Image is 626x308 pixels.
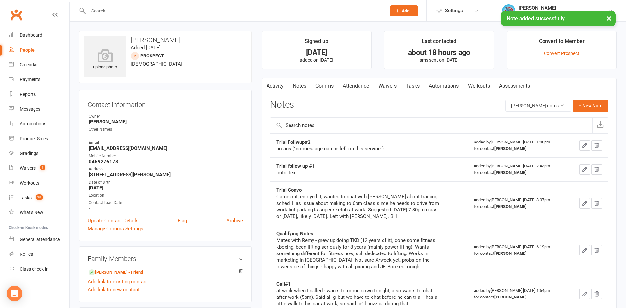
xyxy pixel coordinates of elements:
strong: [PERSON_NAME] [494,251,527,256]
snap: prospect [140,53,164,58]
div: Open Intercom Messenger [7,286,22,301]
div: Contact Load Date [89,200,243,206]
div: Convert to Member [539,37,585,49]
div: Calendar [20,62,38,67]
div: Mobile Number [89,153,243,159]
button: × [603,11,615,25]
div: Workouts [20,180,39,186]
div: lmtc. text [276,169,441,176]
strong: [STREET_ADDRESS][PERSON_NAME] [89,172,243,178]
a: Notes [288,78,311,94]
a: Messages [9,102,69,117]
strong: Call#1 [276,281,291,287]
div: added by [PERSON_NAME] [DATE] 1:54pm [474,287,563,300]
div: Signed up [305,37,328,49]
a: Payments [9,72,69,87]
div: for contact [474,250,563,257]
h3: Family Members [88,255,243,262]
a: Add link to new contact [88,286,140,294]
strong: Trial follow up #1 [276,163,315,169]
div: Came out, enjoyed it, wanted to chat with [PERSON_NAME] about training sched. Has issue about mak... [276,193,441,220]
h3: Contact information [88,99,243,108]
a: Activity [262,78,288,94]
a: Reports [9,87,69,102]
strong: Qualifying Notes [276,231,313,237]
a: Attendance [338,78,374,94]
strong: - [89,132,243,138]
div: Date of Birth [89,179,243,186]
p: sms sent on [DATE] [390,57,488,63]
a: Roll call [9,247,69,262]
input: Search... [86,6,382,15]
span: Add [402,8,410,13]
strong: [PERSON_NAME] [494,146,527,151]
strong: [EMAIL_ADDRESS][DOMAIN_NAME] [89,145,243,151]
a: Add link to existing contact [88,278,148,286]
div: upload photo [84,49,126,71]
div: Other Names [89,126,243,133]
a: Convert Prospect [544,51,579,56]
a: What's New [9,205,69,220]
div: Gradings [20,151,38,156]
div: Note added successfully [501,11,616,26]
div: Location [89,192,243,199]
strong: - [89,206,243,211]
a: [PERSON_NAME] - Friend [89,269,143,276]
span: 28 [36,194,43,200]
a: Automations [9,117,69,131]
a: Class kiosk mode [9,262,69,276]
strong: [PERSON_NAME] [89,119,243,125]
a: Flag [178,217,187,225]
div: Roll call [20,252,35,257]
div: Email [89,140,243,146]
strong: [PERSON_NAME] [494,204,527,209]
a: Waivers [374,78,401,94]
a: Workouts [9,176,69,190]
div: Last contacted [422,37,456,49]
div: added by [PERSON_NAME] [DATE] 8:07pm [474,197,563,210]
div: Automations [20,121,46,126]
a: Calendar [9,57,69,72]
h3: [PERSON_NAME] [84,36,246,44]
a: Archive [226,217,243,225]
div: for contact [474,145,563,152]
button: [PERSON_NAME] notes [505,100,571,112]
strong: [DATE] [89,185,243,191]
div: Class check-in [20,266,49,272]
div: Product Sales [20,136,48,141]
div: for contact [474,169,563,176]
a: Clubworx [8,7,24,23]
a: Assessments [495,78,535,94]
a: General attendance kiosk mode [9,232,69,247]
div: Dashboard [20,33,42,38]
a: Product Sales [9,131,69,146]
span: 1 [40,165,45,170]
strong: 0459276178 [89,159,243,165]
button: Add [390,5,418,16]
a: Tasks [401,78,424,94]
img: thumb_image1698714326.png [502,4,515,17]
div: [DATE] [268,49,365,56]
div: added by [PERSON_NAME] [DATE] 6:19pm [474,244,563,257]
div: for contact [474,294,563,300]
div: added by [PERSON_NAME] [DATE] 2:43pm [474,163,563,176]
div: People [20,47,35,53]
div: Mates with Remy - grew up doing TKD (12 years of it), done some fitness kboxing, been lifting ser... [276,237,441,270]
button: + New Note [573,100,608,112]
time: Added [DATE] [131,45,161,51]
a: Waivers 1 [9,161,69,176]
div: Reports [20,92,36,97]
div: Owner [89,113,243,120]
div: Waivers [20,165,36,171]
input: Search notes [270,118,592,133]
a: Gradings [9,146,69,161]
div: Address [89,166,243,172]
div: at work when I called - wants to come down tonight, also wants to chat after work (5pm). Said all... [276,287,441,307]
div: [PERSON_NAME] [519,5,608,11]
a: People [9,43,69,57]
div: for contact [474,203,563,210]
div: Tasks [20,195,32,200]
h3: Notes [270,100,294,112]
div: What's New [20,210,43,215]
a: Comms [311,78,338,94]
